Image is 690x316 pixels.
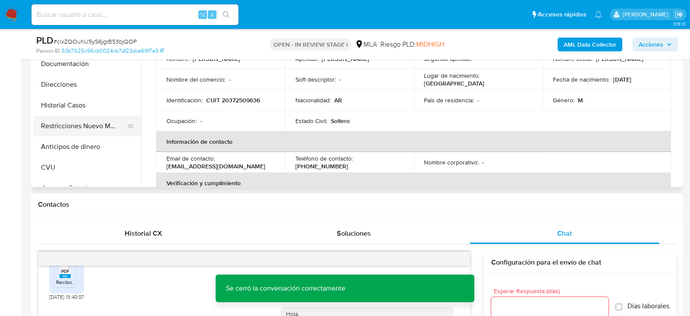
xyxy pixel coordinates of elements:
[633,38,678,51] button: Acciones
[270,38,351,51] p: OPEN - IN REVIEW STAGE I
[558,38,622,51] button: AML Data Collector
[33,116,134,136] button: Restricciones Nuevo Mundo
[33,95,141,116] button: Historial Casos
[36,33,53,47] b: PLD
[295,96,331,104] p: Nacionalidad :
[615,303,622,310] input: Días laborales
[216,275,356,302] p: Se cerró la conversación correctamente
[156,131,671,152] th: Información de contacto
[206,96,260,104] p: CUIT 20372509636
[491,258,669,267] h3: Configuración para el envío de chat
[166,96,203,104] p: Identificación :
[211,10,213,19] span: s
[33,178,141,199] button: Cruces y Relaciones
[200,117,202,125] p: -
[166,117,197,125] p: Ocupación :
[564,38,616,51] b: AML Data Collector
[33,54,141,74] button: Documentación
[38,200,676,209] h1: Contactos
[229,76,231,83] p: -
[33,157,141,178] button: CVU
[331,117,350,125] p: Soltero
[62,47,164,55] a: 53b7625c96cb0024cb7df23dce69f7e3
[166,76,226,83] p: Nombre del comercio :
[416,39,444,49] span: MIDHIGH
[61,269,69,274] span: PDF
[295,162,348,170] p: [PHONE_NUMBER]
[295,55,318,63] p: Apellido :
[156,173,671,193] th: Verificación y cumplimiento
[295,117,327,125] p: Estado Civil :
[494,288,611,294] span: Esperar Respuesta (días)
[33,74,141,95] button: Direcciones
[53,37,137,46] span: # clxZQOuhU5yS6jgrB53bjQOP
[424,55,472,63] p: Segundo apellido :
[578,96,583,104] p: M
[639,38,663,51] span: Acciones
[553,96,574,104] p: Género :
[380,40,444,49] span: Riesgo PLD:
[557,228,572,238] span: Chat
[482,158,484,166] p: -
[553,55,593,63] p: Nombre social :
[424,79,484,87] p: [GEOGRAPHIC_DATA]
[337,228,371,238] span: Soluciones
[424,158,479,166] p: Nombre corporativo :
[36,47,60,55] b: Person ID
[424,96,474,104] p: País de residencia :
[339,76,341,83] p: -
[491,302,608,313] input: days_to_wait
[477,96,479,104] p: -
[199,10,206,19] span: ⌥
[295,76,336,83] p: Soft descriptor :
[166,162,265,170] p: [EMAIL_ADDRESS][DOMAIN_NAME]
[193,55,240,63] p: [PERSON_NAME]
[673,20,686,27] span: 3.151.0
[613,76,631,83] p: [DATE]
[355,40,377,49] div: MLA
[322,55,369,63] p: [PERSON_NAME]
[166,155,215,162] p: Email de contacto :
[595,11,602,18] a: Notificaciones
[56,278,146,286] span: Recibos de Sueldos-Liq 2 -Leg 863.pdf
[596,55,643,63] p: [PERSON_NAME]
[33,136,141,157] button: Anticipos de dinero
[538,10,586,19] span: Accesos rápidos
[553,76,610,83] p: Fecha de nacimiento :
[49,294,84,300] span: [DATE] 13:40:07
[674,10,684,19] a: Salir
[334,96,342,104] p: AR
[125,228,162,238] span: Historial CX
[31,9,238,20] input: Buscar usuario o caso...
[166,55,189,63] p: Nombre :
[424,72,480,79] p: Lugar de nacimiento :
[623,10,671,19] p: lourdes.morinigo@mercadolibre.com
[627,302,669,310] span: Días laborales
[475,55,477,63] p: -
[217,9,235,21] button: search-icon
[295,155,353,162] p: Teléfono de contacto :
